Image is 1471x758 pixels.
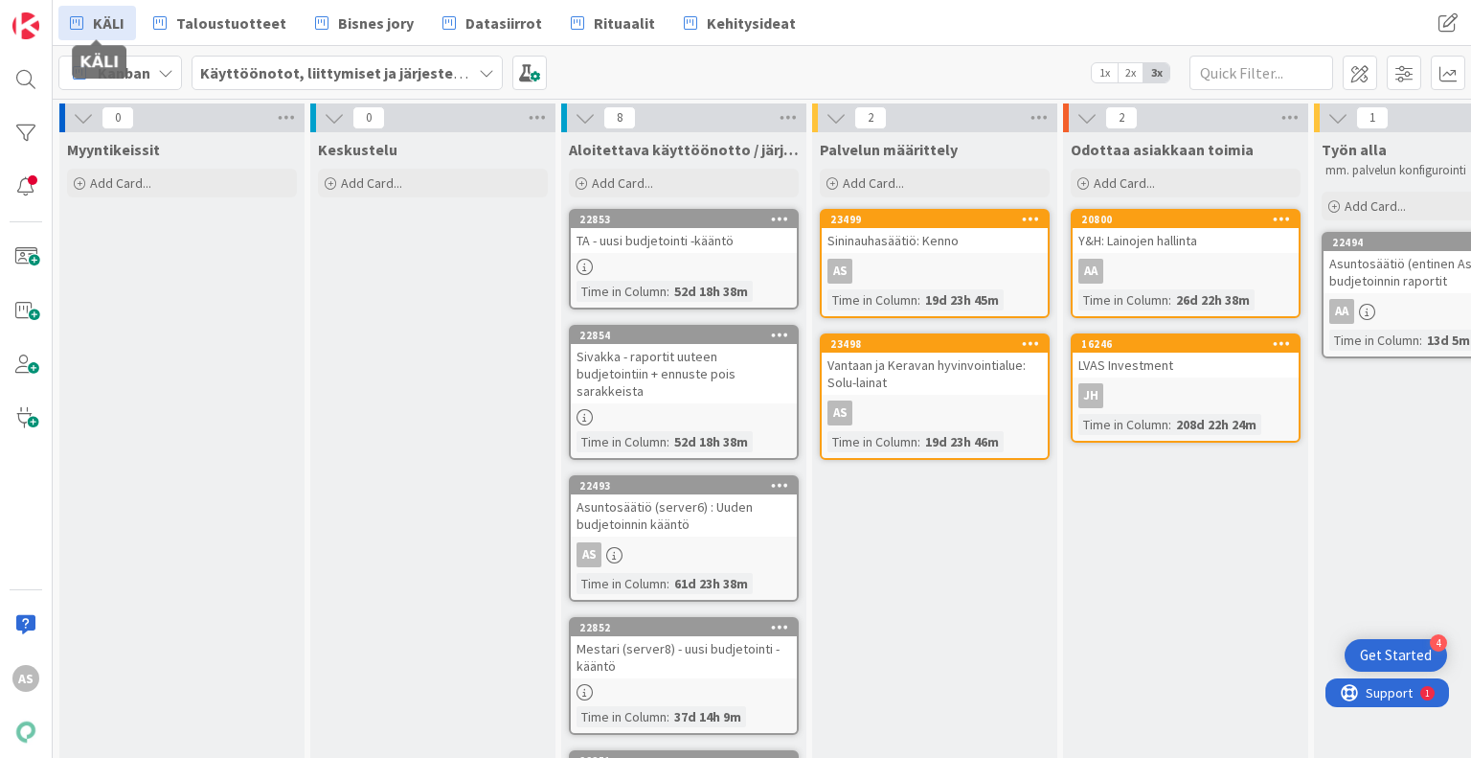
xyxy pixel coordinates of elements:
[1356,106,1389,129] span: 1
[830,213,1048,226] div: 23499
[1073,259,1299,284] div: AA
[827,401,852,425] div: AS
[1168,289,1171,310] span: :
[672,6,807,40] a: Kehitysideat
[571,542,797,567] div: AS
[669,573,753,594] div: 61d 23h 38m
[1073,211,1299,228] div: 20800
[304,6,425,40] a: Bisnes jory
[827,431,917,452] div: Time in Column
[669,431,753,452] div: 52d 18h 38m
[579,621,797,634] div: 22852
[1105,106,1138,129] span: 2
[341,174,402,192] span: Add Card...
[571,477,797,494] div: 22493
[1073,383,1299,408] div: JH
[592,174,653,192] span: Add Card...
[577,706,667,727] div: Time in Column
[571,211,797,253] div: 22853TA - uusi budjetointi -kääntö
[40,3,87,26] span: Support
[822,228,1048,253] div: Sininauhasäätiö: Kenno
[917,431,920,452] span: :
[579,329,797,342] div: 22854
[100,8,104,23] div: 1
[102,106,134,129] span: 0
[707,11,796,34] span: Kehitysideat
[1419,330,1422,351] span: :
[667,573,669,594] span: :
[1168,414,1171,435] span: :
[822,335,1048,395] div: 23498Vantaan ja Keravan hyvinvointialue: Solu-lainat
[318,140,397,159] span: Keskustelu
[571,211,797,228] div: 22853
[1078,259,1103,284] div: AA
[577,281,667,302] div: Time in Column
[1329,299,1354,324] div: AA
[1073,228,1299,253] div: Y&H: Lainojen hallinta
[1430,634,1447,652] div: 4
[917,289,920,310] span: :
[1078,383,1103,408] div: JH
[827,259,852,284] div: AS
[1071,140,1254,159] span: Odottaa asiakkaan toimia
[1329,330,1419,351] div: Time in Column
[559,6,667,40] a: Rituaalit
[571,228,797,253] div: TA - uusi budjetointi -kääntö
[1322,140,1387,159] span: Työn alla
[1073,335,1299,353] div: 16246
[571,327,797,403] div: 22854Sivakka - raportit uuteen budjetointiin + ennuste pois sarakkeista
[569,140,799,159] span: Aloitettava käyttöönotto / järjestelmänvaihto
[1118,63,1143,82] span: 2x
[579,479,797,493] div: 22493
[822,211,1048,253] div: 23499Sininauhasäätiö: Kenno
[920,431,1004,452] div: 19d 23h 46m
[431,6,554,40] a: Datasiirrot
[176,11,286,34] span: Taloustuotteet
[822,211,1048,228] div: 23499
[352,106,385,129] span: 0
[1345,197,1406,215] span: Add Card...
[12,665,39,692] div: AS
[1073,353,1299,378] div: LVAS Investment
[669,281,753,302] div: 52d 18h 38m
[827,289,917,310] div: Time in Column
[594,11,655,34] span: Rituaalit
[1345,639,1447,672] div: Open Get Started checklist, remaining modules: 4
[1078,414,1168,435] div: Time in Column
[1092,63,1118,82] span: 1x
[822,335,1048,353] div: 23498
[571,327,797,344] div: 22854
[577,573,667,594] div: Time in Column
[79,53,119,71] h5: KÄLI
[667,281,669,302] span: :
[1081,337,1299,351] div: 16246
[603,106,636,129] span: 8
[667,706,669,727] span: :
[920,289,1004,310] div: 19d 23h 45m
[93,11,124,34] span: KÄLI
[1189,56,1333,90] input: Quick Filter...
[1171,414,1261,435] div: 208d 22h 24m
[200,63,558,82] b: Käyttöönotot, liittymiset ja järjestelmävaihdokset
[571,619,797,678] div: 22852Mestari (server8) - uusi budjetointi -kääntö
[571,619,797,636] div: 22852
[822,401,1048,425] div: AS
[577,542,601,567] div: AS
[577,431,667,452] div: Time in Column
[571,477,797,537] div: 22493Asuntosäätiö (server6) : Uuden budjetoinnin kääntö
[579,213,797,226] div: 22853
[67,140,160,159] span: Myyntikeissit
[1073,211,1299,253] div: 20800Y&H: Lainojen hallinta
[1171,289,1255,310] div: 26d 22h 38m
[1081,213,1299,226] div: 20800
[1094,174,1155,192] span: Add Card...
[571,344,797,403] div: Sivakka - raportit uuteen budjetointiin + ennuste pois sarakkeista
[1143,63,1169,82] span: 3x
[669,706,746,727] div: 37d 14h 9m
[571,494,797,537] div: Asuntosäätiö (server6) : Uuden budjetoinnin kääntö
[822,353,1048,395] div: Vantaan ja Keravan hyvinvointialue: Solu-lainat
[465,11,542,34] span: Datasiirrot
[1073,335,1299,378] div: 16246LVAS Investment
[822,259,1048,284] div: AS
[843,174,904,192] span: Add Card...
